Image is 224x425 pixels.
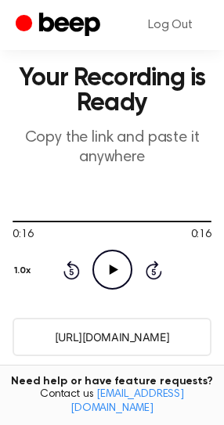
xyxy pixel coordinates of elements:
[13,258,37,284] button: 1.0x
[70,389,184,414] a: [EMAIL_ADDRESS][DOMAIN_NAME]
[9,388,215,416] span: Contact us
[191,227,211,243] span: 0:16
[13,227,33,243] span: 0:16
[132,6,208,44] a: Log Out
[13,66,211,116] h1: Your Recording is Ready
[13,128,211,167] p: Copy the link and paste it anywhere
[16,10,104,41] a: Beep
